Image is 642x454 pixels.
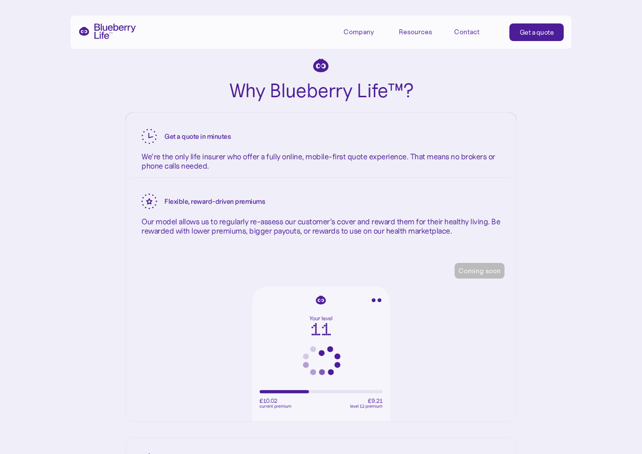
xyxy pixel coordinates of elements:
div: Resources [399,28,432,36]
a: Contact [454,23,498,40]
div: Company [344,23,388,40]
div: Get a quote [520,27,554,37]
p: We’re the only life insurer who offer a fully online, mobile-first quote experience. That means n... [141,152,501,171]
div: Resources [399,23,443,40]
div: Get a quote in minutes [164,132,230,141]
div: Company [344,28,374,36]
div: Coming soon [459,266,501,276]
a: home [78,23,136,39]
a: Get a quote [509,23,564,41]
div: Contact [454,28,480,36]
div: Flexible, reward-driven premiums [164,197,265,206]
p: Our model allows us to regularly re-assess our customer’s cover and reward them for their healthy... [141,217,501,236]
